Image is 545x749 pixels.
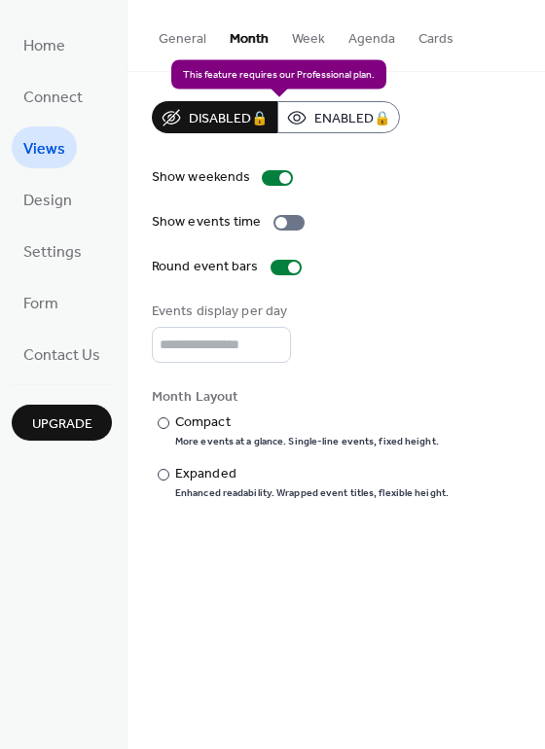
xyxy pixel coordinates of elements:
div: Month Layout [152,387,517,408]
div: Round event bars [152,257,259,277]
span: Form [23,289,58,319]
span: This feature requires our Professional plan. [171,60,386,89]
a: Design [12,178,84,220]
div: Enhanced readability. Wrapped event titles, flexible height. [175,486,449,500]
div: Show weekends [152,167,250,188]
a: Settings [12,230,93,271]
button: Upgrade [12,405,112,441]
span: Home [23,31,65,61]
a: Views [12,126,77,168]
span: Connect [23,83,83,113]
span: Views [23,134,65,164]
div: Expanded [175,464,445,484]
span: Contact Us [23,340,100,371]
span: Design [23,186,72,216]
div: Show events time [152,212,262,232]
a: Home [12,23,77,65]
a: Connect [12,75,94,117]
span: Upgrade [32,414,92,435]
div: More events at a glance. Single-line events, fixed height. [175,435,439,448]
a: Form [12,281,70,323]
a: Contact Us [12,333,112,374]
div: Compact [175,412,435,433]
span: Settings [23,237,82,267]
div: Events display per day [152,302,287,322]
